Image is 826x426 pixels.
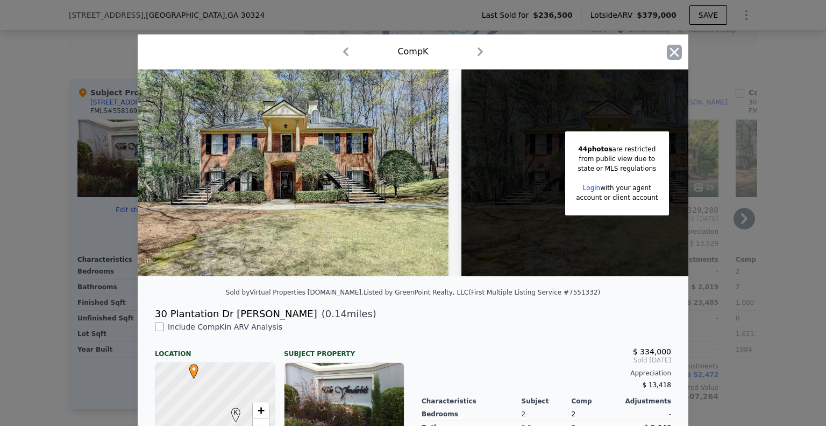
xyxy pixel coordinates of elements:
[397,45,428,58] div: Comp K
[576,144,658,154] div: are restricted
[155,341,275,358] div: Location
[576,164,658,173] div: state or MLS regulations
[229,408,235,414] div: K
[583,184,600,192] a: Login
[422,397,522,406] div: Characteristics
[621,408,671,421] div: -
[284,341,404,358] div: Subject Property
[364,289,600,296] div: Listed by GreenPoint Realty, LLC (First Multiple Listing Service #7551332)
[138,69,448,276] img: Property Img
[571,397,621,406] div: Comp
[258,403,265,417] span: +
[522,397,572,406] div: Subject
[576,193,658,202] div: account or client account
[253,402,269,418] a: Zoom in
[422,356,671,365] span: Sold [DATE]
[317,306,376,322] span: ( miles)
[155,306,317,322] div: 30 Plantation Dr [PERSON_NAME]
[633,347,671,356] span: $ 334,000
[422,408,522,421] div: Bedrooms
[643,381,671,389] span: $ 13,418
[226,289,364,296] div: Sold by Virtual Properties [DOMAIN_NAME] .
[621,397,671,406] div: Adjustments
[325,308,347,319] span: 0.14
[522,408,572,421] div: 2
[187,364,193,371] div: •
[578,145,612,153] span: 44 photos
[229,408,243,417] span: K
[600,184,651,192] span: with your agent
[187,361,201,377] span: •
[422,369,671,378] div: Appreciation
[163,323,287,331] span: Include Comp K in ARV Analysis
[576,154,658,164] div: from public view due to
[571,410,575,418] span: 2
